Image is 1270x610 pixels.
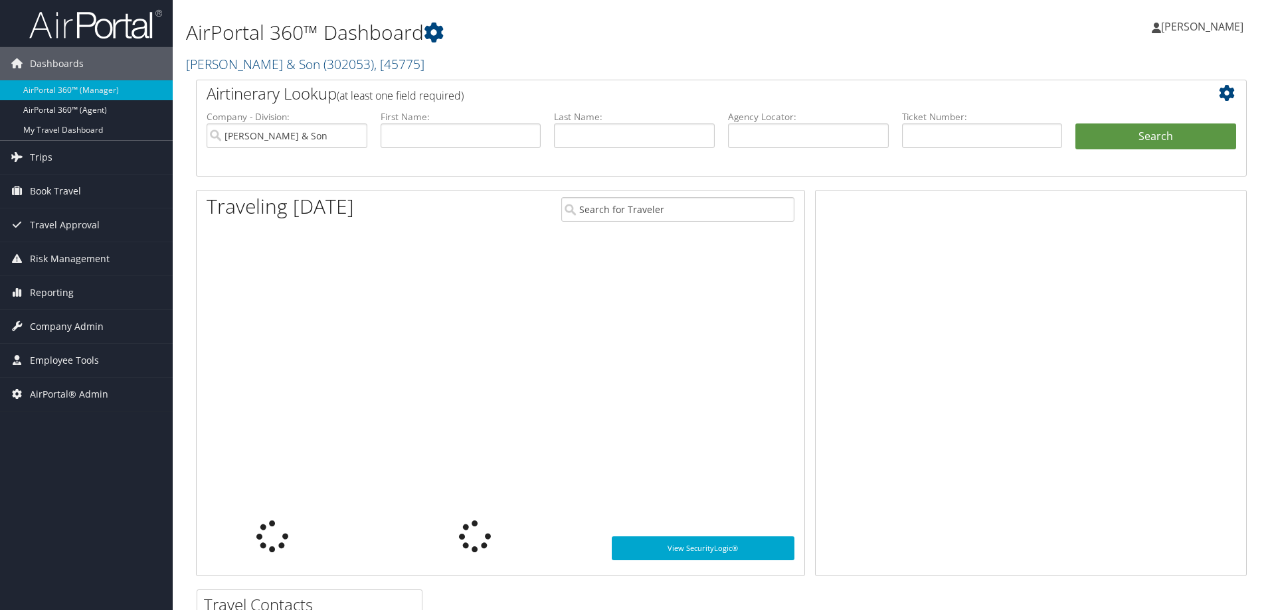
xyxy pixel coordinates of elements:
[1075,123,1236,150] button: Search
[207,110,367,123] label: Company - Division:
[207,192,354,220] h1: Traveling [DATE]
[30,378,108,411] span: AirPortal® Admin
[30,344,99,377] span: Employee Tools
[902,110,1063,123] label: Ticket Number:
[728,110,889,123] label: Agency Locator:
[612,536,794,560] a: View SecurityLogic®
[381,110,541,123] label: First Name:
[30,276,74,309] span: Reporting
[30,47,84,80] span: Dashboards
[554,110,715,123] label: Last Name:
[186,55,424,73] a: [PERSON_NAME] & Son
[30,242,110,275] span: Risk Management
[337,88,464,103] span: (at least one field required)
[30,141,52,174] span: Trips
[561,197,794,222] input: Search for Traveler
[207,82,1148,105] h2: Airtinerary Lookup
[30,310,104,343] span: Company Admin
[30,208,100,242] span: Travel Approval
[30,175,81,208] span: Book Travel
[1161,19,1243,34] span: [PERSON_NAME]
[1152,7,1257,46] a: [PERSON_NAME]
[186,19,900,46] h1: AirPortal 360™ Dashboard
[29,9,162,40] img: airportal-logo.png
[374,55,424,73] span: , [ 45775 ]
[323,55,374,73] span: ( 302053 )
